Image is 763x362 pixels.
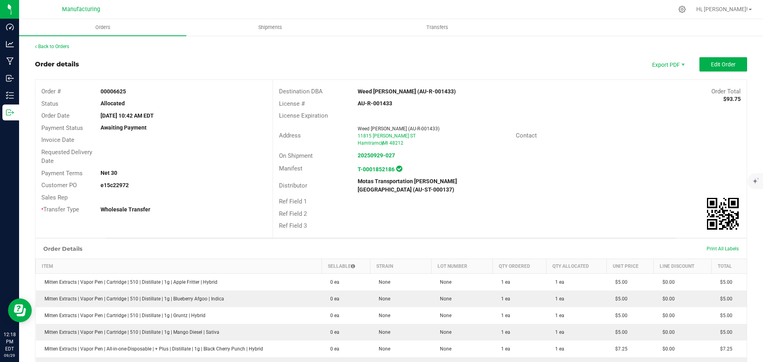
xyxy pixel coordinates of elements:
div: Order details [35,60,79,69]
span: 1 ea [497,329,510,335]
span: Manifest [279,165,302,172]
th: Lot Number [431,259,492,273]
th: Strain [370,259,431,273]
span: $7.25 [611,346,627,352]
span: MI [383,140,388,146]
strong: e15c22972 [101,182,129,188]
span: Payment Terms [41,170,83,177]
span: 0 ea [326,279,339,285]
th: Total [711,259,747,273]
li: Export PDF [644,57,691,72]
span: Payment Status [41,124,83,132]
span: $0.00 [658,346,675,352]
strong: Awaiting Payment [101,124,147,131]
h1: Order Details [43,246,82,252]
span: Sales Rep [41,194,68,201]
span: $5.00 [716,329,732,335]
span: Order Date [41,112,70,119]
iframe: Resource center [8,298,32,322]
span: $7.25 [716,346,732,352]
span: Ref Field 2 [279,210,307,217]
a: Transfers [354,19,521,36]
span: Address [279,132,301,139]
span: None [436,346,451,352]
a: T-0001852186 [358,166,395,172]
span: Hi, [PERSON_NAME]! [696,6,748,12]
span: Ref Field 1 [279,198,307,205]
span: 11815 [PERSON_NAME] ST [358,133,416,139]
span: 0 ea [326,296,339,302]
span: Mitten Extracts | Vapor Pen | Cartridge | 510 | Distillate | 1g | Blueberry Afgoo | Indica [41,296,224,302]
span: $5.00 [716,279,732,285]
span: 1 ea [497,296,510,302]
th: Item [36,259,322,273]
a: 20250929-027 [358,152,395,159]
th: Qty Ordered [492,259,546,273]
span: None [375,329,390,335]
span: Mitten Extracts | Vapor Pen | Cartridge | 510 | Distillate | 1g | Gruntz | Hybrid [41,313,205,318]
p: 12:18 PM EDT [4,331,15,352]
span: Destination DBA [279,88,323,95]
span: $0.00 [658,296,675,302]
span: 1 ea [551,329,564,335]
span: Print All Labels [707,246,739,252]
span: Weed [PERSON_NAME] (AU-R-001433) [358,126,440,132]
span: $5.00 [611,313,627,318]
strong: [DATE] 10:42 AM EDT [101,112,154,119]
span: Customer PO [41,182,77,189]
span: $5.00 [611,329,627,335]
span: None [436,313,451,318]
span: Ref Field 3 [279,222,307,229]
span: None [375,279,390,285]
span: Hamtramck [358,140,383,146]
th: Qty Allocated [546,259,607,273]
span: $0.00 [658,329,675,335]
span: Requested Delivery Date [41,149,92,165]
inline-svg: Outbound [6,108,14,116]
span: 1 ea [551,313,564,318]
span: License # [279,100,305,107]
span: $0.00 [658,313,675,318]
img: Scan me! [707,198,739,230]
p: 09/29 [4,352,15,358]
th: Sellable [321,259,370,273]
a: Orders [19,19,186,36]
inline-svg: Inbound [6,74,14,82]
inline-svg: Inventory [6,91,14,99]
strong: 00006625 [101,88,126,95]
span: None [375,296,390,302]
strong: Net 30 [101,170,117,176]
strong: Weed [PERSON_NAME] (AU-R-001433) [358,88,456,95]
span: 1 ea [497,313,510,318]
span: None [436,329,451,335]
span: Mitten Extracts | Vapor Pen | Cartridge | 510 | Distillate | 1g | Mango Diesel | Sativa [41,329,219,335]
span: Edit Order [711,61,736,68]
span: Transfers [416,24,459,31]
span: License Expiration [279,112,328,119]
span: None [436,279,451,285]
span: Contact [516,132,537,139]
th: Line Discount [654,259,711,273]
span: 0 ea [326,346,339,352]
span: Invoice Date [41,136,74,143]
span: In Sync [396,165,402,173]
span: Status [41,100,58,107]
strong: $93.75 [723,96,741,102]
strong: Allocated [101,100,125,106]
strong: Motas Transportation [PERSON_NAME][GEOGRAPHIC_DATA] (AU-ST-000137) [358,178,457,193]
span: $5.00 [611,279,627,285]
span: None [375,346,390,352]
span: 1 ea [551,279,564,285]
strong: AU-R-001433 [358,100,392,106]
span: $5.00 [716,313,732,318]
span: Shipments [248,24,293,31]
inline-svg: Dashboard [6,23,14,31]
qrcode: 00006625 [707,198,739,230]
span: Order # [41,88,61,95]
inline-svg: Manufacturing [6,57,14,65]
span: None [375,313,390,318]
span: Manufacturing [62,6,100,13]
